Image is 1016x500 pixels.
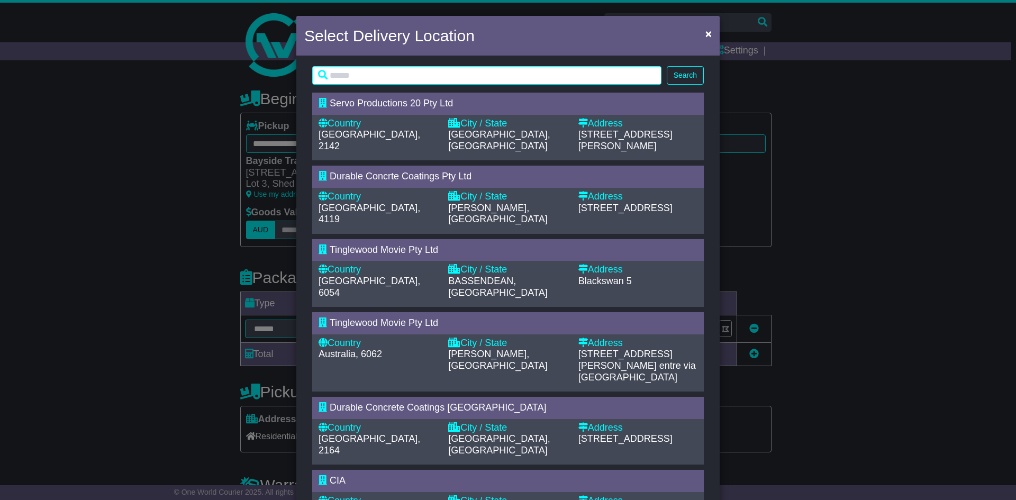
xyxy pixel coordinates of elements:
span: [GEOGRAPHIC_DATA], 2142 [319,129,420,151]
span: [STREET_ADDRESS][PERSON_NAME] [578,129,673,151]
span: Blackswan 5 [578,276,632,286]
span: [GEOGRAPHIC_DATA], 2164 [319,433,420,456]
div: Country [319,191,438,203]
div: Address [578,422,697,434]
span: Australia, 6062 [319,349,382,359]
div: Address [578,338,697,349]
div: City / State [448,264,567,276]
span: × [705,28,712,40]
div: City / State [448,118,567,130]
span: [GEOGRAPHIC_DATA], 4119 [319,203,420,225]
span: [STREET_ADDRESS][PERSON_NAME] entre via [GEOGRAPHIC_DATA] [578,349,696,382]
span: CIA [330,475,346,486]
div: City / State [448,191,567,203]
span: [GEOGRAPHIC_DATA], [GEOGRAPHIC_DATA] [448,433,550,456]
h4: Select Delivery Location [304,24,475,48]
div: Address [578,118,697,130]
div: Address [578,191,697,203]
div: City / State [448,338,567,349]
span: [STREET_ADDRESS] [578,433,673,444]
span: [STREET_ADDRESS] [578,203,673,213]
div: Country [319,338,438,349]
div: Address [578,264,697,276]
div: City / State [448,422,567,434]
div: Country [319,118,438,130]
div: Country [319,422,438,434]
span: [GEOGRAPHIC_DATA], 6054 [319,276,420,298]
span: Durable Concrte Coatings Pty Ltd [330,171,471,181]
span: BASSENDEAN, [GEOGRAPHIC_DATA] [448,276,547,298]
span: Tinglewood Movie Pty Ltd [330,317,438,328]
span: [PERSON_NAME], [GEOGRAPHIC_DATA] [448,203,547,225]
span: Durable Concrete Coatings [GEOGRAPHIC_DATA] [330,402,546,413]
button: Close [700,23,717,44]
div: Country [319,264,438,276]
span: [PERSON_NAME], [GEOGRAPHIC_DATA] [448,349,547,371]
span: Tinglewood Movie Pty Ltd [330,244,438,255]
span: Servo Productions 20 Pty Ltd [330,98,453,108]
button: Search [667,66,704,85]
span: [GEOGRAPHIC_DATA], [GEOGRAPHIC_DATA] [448,129,550,151]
